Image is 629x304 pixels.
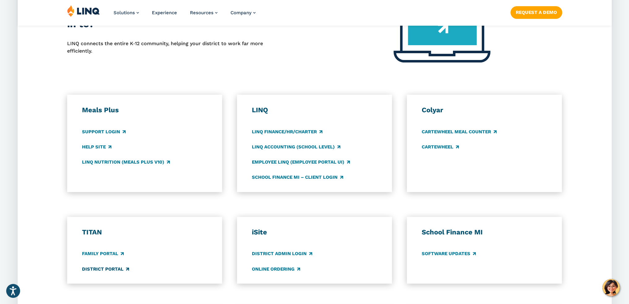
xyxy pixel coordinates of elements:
p: LINQ connects the entire K‑12 community, helping your district to work far more efficiently. [67,40,265,55]
h3: TITAN [82,228,207,237]
a: Support Login [82,128,126,135]
h3: School Finance MI [422,228,547,237]
a: LINQ Accounting (school level) [252,143,340,150]
img: LINQ | K‑12 Software [67,5,100,17]
a: Company [230,10,256,15]
a: Help Site [82,143,111,150]
span: Resources [190,10,213,15]
a: Online Ordering [252,266,300,272]
a: District Admin Login [252,250,312,257]
a: Resources [190,10,218,15]
a: LINQ Finance/HR/Charter [252,128,322,135]
a: School Finance MI – Client Login [252,174,343,181]
h3: Colyar [422,106,547,114]
h3: iSite [252,228,377,237]
a: Family Portal [82,250,124,257]
a: Employee LINQ (Employee Portal UI) [252,159,350,165]
span: Solutions [114,10,135,15]
nav: Button Navigation [510,5,562,19]
a: CARTEWHEEL [422,143,459,150]
h3: LINQ [252,106,377,114]
nav: Primary Navigation [114,5,256,25]
span: Company [230,10,252,15]
h3: Meals Plus [82,106,207,114]
a: LINQ Nutrition (Meals Plus v10) [82,159,170,165]
a: CARTEWHEEL Meal Counter [422,128,497,135]
a: Request a Demo [510,6,562,19]
a: District Portal [82,266,129,272]
a: Solutions [114,10,139,15]
a: Software Updates [422,250,476,257]
a: Experience [152,10,177,15]
button: Hello, have a question? Let’s chat. [602,279,620,296]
